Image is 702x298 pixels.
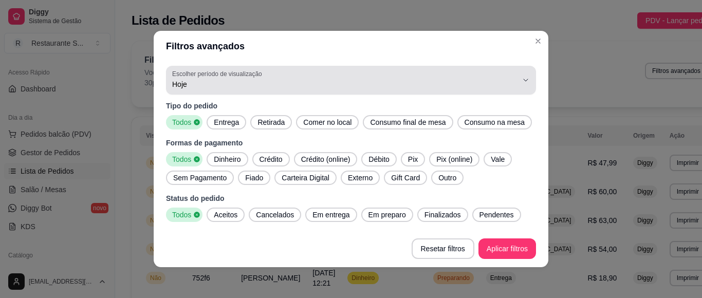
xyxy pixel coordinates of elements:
[241,173,267,183] span: Fiado
[166,152,202,166] button: Todos
[432,154,476,164] span: Pix (online)
[255,154,287,164] span: Crédito
[252,210,298,220] span: Cancelados
[238,171,270,185] button: Fiado
[460,117,529,127] span: Consumo na mesa
[207,152,248,166] button: Dinheiro
[249,208,301,222] button: Cancelados
[172,79,518,89] span: Hoje
[207,115,246,129] button: Entrega
[252,152,290,166] button: Crédito
[168,154,193,164] span: Todos
[308,210,354,220] span: Em entrega
[210,154,245,164] span: Dinheiro
[166,66,536,95] button: Escolher período de visualizaçãoHoje
[166,208,202,222] button: Todos
[166,115,202,129] button: Todos
[478,238,536,259] button: Aplicar filtros
[384,171,427,185] button: Gift Card
[172,69,265,78] label: Escolher período de visualização
[361,208,413,222] button: Em preparo
[294,152,358,166] button: Crédito (online)
[417,208,468,222] button: Finalizados
[278,173,334,183] span: Carteira Digital
[250,115,292,129] button: Retirada
[420,210,465,220] span: Finalizados
[166,138,536,148] p: Formas de pagamento
[296,115,359,129] button: Comer no local
[341,171,380,185] button: Externo
[412,238,474,259] button: Resetar filtros
[166,101,536,111] p: Tipo do pedido
[530,33,546,49] button: Close
[366,117,450,127] span: Consumo final de mesa
[361,152,396,166] button: Débito
[429,152,479,166] button: Pix (online)
[344,173,377,183] span: Externo
[166,171,234,185] button: Sem Pagamento
[434,173,460,183] span: Outro
[154,31,548,62] header: Filtros avançados
[168,210,193,220] span: Todos
[274,171,337,185] button: Carteira Digital
[210,117,243,127] span: Entrega
[475,210,518,220] span: Pendentes
[305,208,357,222] button: Em entrega
[253,117,289,127] span: Retirada
[404,154,422,164] span: Pix
[431,171,464,185] button: Outro
[484,152,512,166] button: Vale
[210,210,242,220] span: Aceitos
[364,210,410,220] span: Em preparo
[169,173,231,183] span: Sem Pagamento
[363,115,453,129] button: Consumo final de mesa
[457,115,532,129] button: Consumo na mesa
[297,154,355,164] span: Crédito (online)
[472,208,521,222] button: Pendentes
[168,117,193,127] span: Todos
[401,152,425,166] button: Pix
[299,117,356,127] span: Comer no local
[166,193,536,203] p: Status do pedido
[364,154,393,164] span: Débito
[387,173,424,183] span: Gift Card
[207,208,245,222] button: Aceitos
[487,154,509,164] span: Vale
